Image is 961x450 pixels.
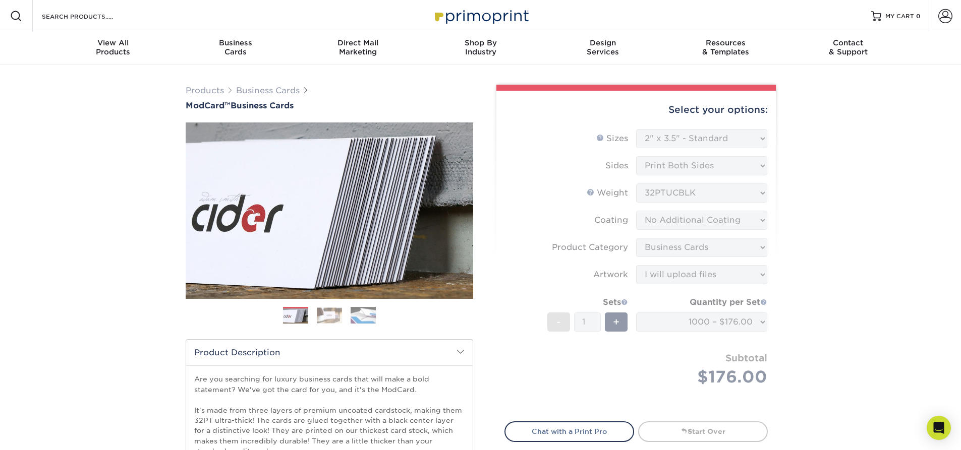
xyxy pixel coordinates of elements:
span: Design [542,38,664,47]
div: & Templates [664,38,787,56]
div: Cards [174,38,297,56]
div: Products [52,38,175,56]
span: MY CART [885,12,914,21]
span: Contact [787,38,910,47]
div: Select your options: [504,91,768,129]
a: DesignServices [542,32,664,65]
a: View AllProducts [52,32,175,65]
span: Business [174,38,297,47]
span: View All [52,38,175,47]
span: Resources [664,38,787,47]
span: ModCard™ [186,101,231,110]
div: Marketing [297,38,419,56]
input: SEARCH PRODUCTS..... [41,10,139,22]
h1: Business Cards [186,101,473,110]
span: Shop By [419,38,542,47]
img: Business Cards 03 [351,306,376,324]
div: Open Intercom Messenger [927,416,951,440]
div: & Support [787,38,910,56]
a: Resources& Templates [664,32,787,65]
a: Start Over [638,421,768,441]
a: ModCard™Business Cards [186,101,473,110]
div: Services [542,38,664,56]
a: Products [186,86,224,95]
a: Shop ByIndustry [419,32,542,65]
img: ModCard™ 01 [186,67,473,354]
a: Contact& Support [787,32,910,65]
a: BusinessCards [174,32,297,65]
span: Direct Mail [297,38,419,47]
a: Business Cards [236,86,300,95]
img: Primoprint [430,5,531,27]
h2: Product Description [186,340,473,365]
img: Business Cards 01 [283,303,308,329]
span: 0 [916,13,921,20]
div: Industry [419,38,542,56]
a: Direct MailMarketing [297,32,419,65]
img: Business Cards 02 [317,307,342,323]
a: Chat with a Print Pro [504,421,634,441]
